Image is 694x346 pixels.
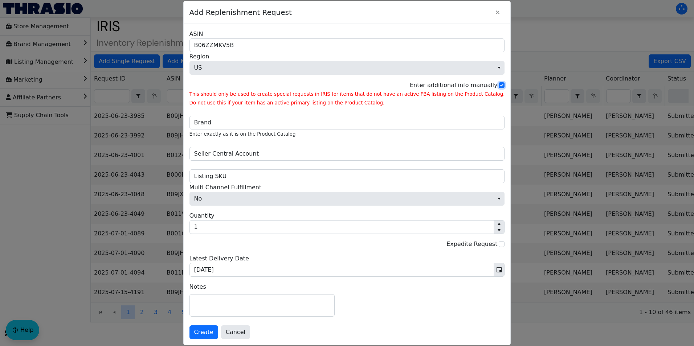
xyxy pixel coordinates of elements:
[189,30,203,38] label: ASIN
[189,52,209,61] span: Region
[494,221,504,227] button: Increase value
[190,263,494,276] input: 09/11/2025
[194,63,202,72] span: US
[491,5,505,19] button: Close
[226,328,245,337] span: Cancel
[189,183,262,192] span: Multi Channel Fulfillment
[189,211,505,234] div: Quantity must be greater than 0.
[189,211,215,220] label: Quantity
[410,82,498,88] label: Enter additional info manually
[194,194,202,203] span: No
[494,227,504,234] button: Decrease value
[446,240,497,247] label: Expedite Request
[189,254,505,277] div: Please set the arrival date.
[189,325,218,339] button: Create
[189,91,505,106] small: This should only be used to create special requests in IRIS for items that do not have an active ...
[189,192,505,206] span: Multi Channel Fulfillment
[194,328,213,337] span: Create
[189,3,491,21] span: Add Replenishment Request
[189,61,505,75] span: Region
[494,192,504,205] button: select
[221,325,250,339] button: Cancel
[189,254,249,263] label: Latest Delivery Date
[494,61,504,74] button: select
[189,283,505,291] label: Notes
[189,131,296,137] small: Enter exactly as it is on the Product Catalog
[189,183,505,206] div: Please choose one of the options.
[494,263,504,276] button: Toggle calendar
